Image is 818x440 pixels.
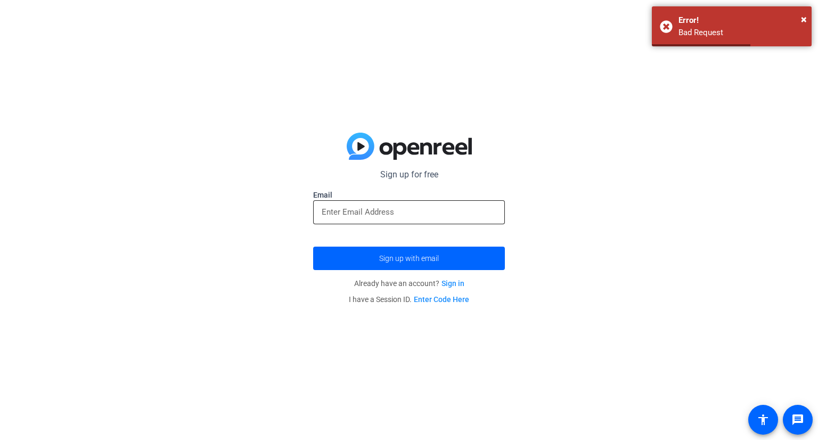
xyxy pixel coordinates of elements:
button: Sign up with email [313,247,505,270]
a: Sign in [441,279,464,288]
span: Already have an account? [354,279,464,288]
p: Sign up for free [313,168,505,181]
input: Enter Email Address [322,206,496,218]
span: × [801,13,807,26]
div: Bad Request [678,27,804,39]
span: I have a Session ID. [349,295,469,304]
div: Error! [678,14,804,27]
img: blue-gradient.svg [347,133,472,160]
mat-icon: message [791,413,804,426]
a: Enter Code Here [414,295,469,304]
mat-icon: accessibility [757,413,770,426]
button: Close [801,11,807,27]
label: Email [313,190,505,200]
